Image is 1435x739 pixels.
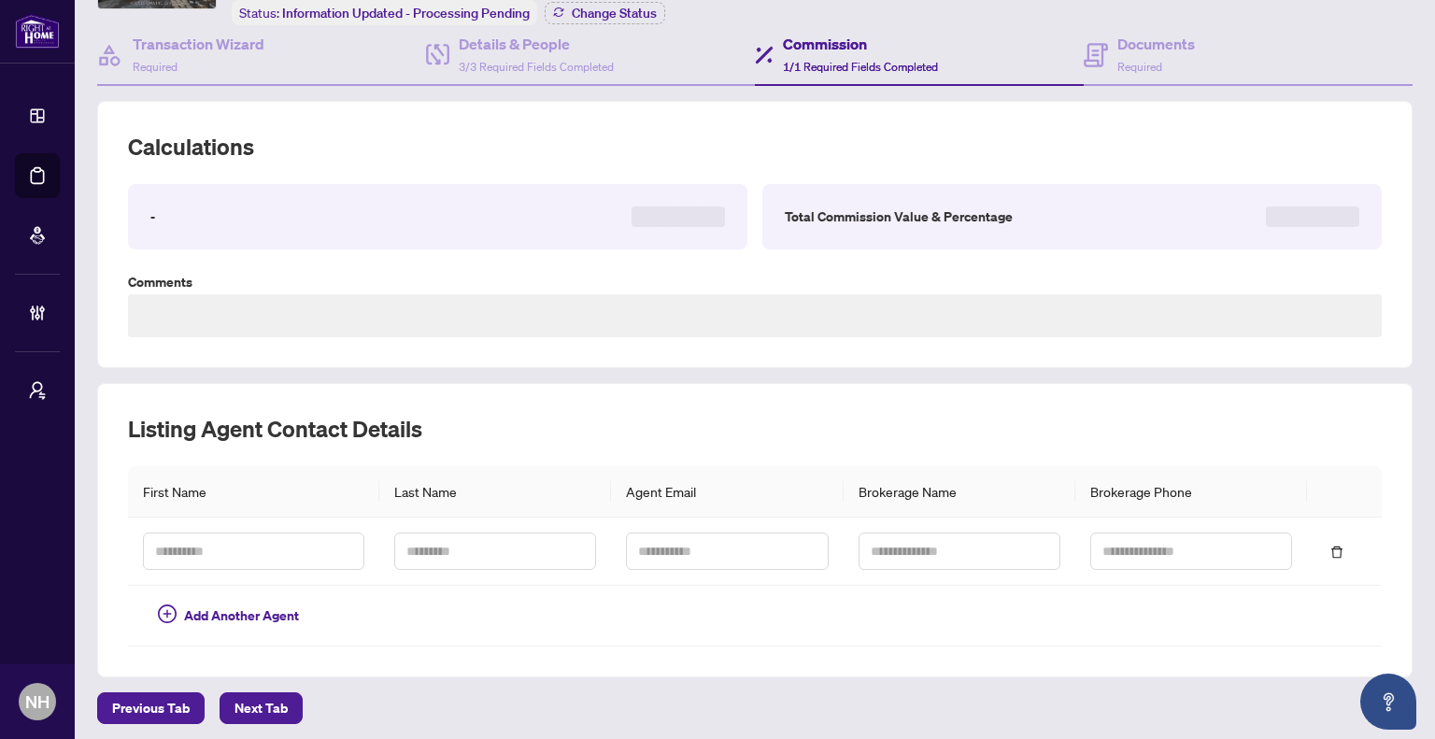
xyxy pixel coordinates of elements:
span: delete [1330,546,1343,559]
th: Brokerage Name [844,466,1075,518]
span: plus-circle [158,604,177,623]
button: Add Another Agent [143,601,314,631]
span: Next Tab [234,693,288,723]
span: Change Status [572,7,657,20]
h4: Details & People [459,33,614,55]
button: Change Status [545,2,665,24]
span: user-switch [28,381,47,400]
label: Total Commission Value & Percentage [785,206,1013,227]
button: Next Tab [220,692,303,724]
label: Comments [128,272,1382,292]
h4: Commission [783,33,938,55]
h2: Listing Agent Contact Details [128,414,1382,444]
span: NH [25,689,50,715]
th: Brokerage Phone [1075,466,1307,518]
th: Agent Email [611,466,843,518]
h2: Calculations [128,132,1382,162]
span: Add Another Agent [184,605,299,626]
h4: Transaction Wizard [133,33,264,55]
h4: Documents [1117,33,1195,55]
span: Previous Tab [112,693,190,723]
span: Information Updated - Processing Pending [282,5,530,21]
button: Open asap [1360,674,1416,730]
label: - [150,206,155,227]
button: Previous Tab [97,692,205,724]
span: Required [133,60,178,74]
span: 3/3 Required Fields Completed [459,60,614,74]
span: Required [1117,60,1162,74]
th: First Name [128,466,379,518]
th: Last Name [379,466,611,518]
span: 1/1 Required Fields Completed [783,60,938,74]
img: logo [15,14,60,49]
